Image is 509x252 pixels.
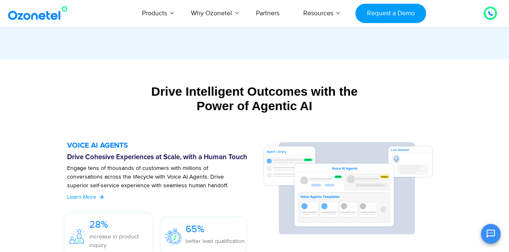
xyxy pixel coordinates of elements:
[67,193,104,201] a: Learn More
[356,4,426,23] a: Request a Demo
[186,223,205,235] span: 65%
[67,164,234,198] p: Engage tens of thousands of customers with millions of conversations across the lifecycle with Vo...
[67,153,254,162] h6: Drive Cohesive Experiences at Scale, with a Human Touch
[67,193,97,200] span: Learn More
[165,228,181,244] img: 65%
[69,229,86,244] img: 28%
[186,237,245,245] p: better lead qualification
[67,142,254,149] h5: VOICE AI AGENTS
[481,224,501,244] button: Open chat
[90,232,153,250] p: increase in product inquiry
[30,84,479,113] div: Drive Intelligent Outcomes with the Power of Agentic AI
[90,219,109,231] span: 28%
